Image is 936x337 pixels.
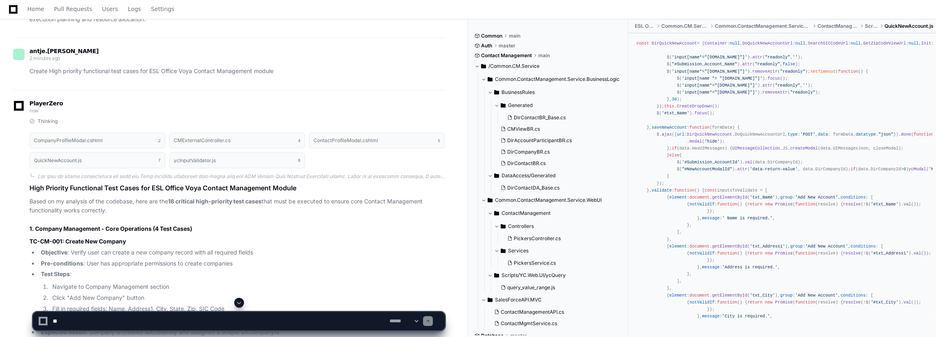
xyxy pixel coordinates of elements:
span: data [818,132,828,137]
span: Controllers [508,223,534,230]
span: 8 [298,157,300,163]
span: antje.[PERSON_NAME] [29,48,99,54]
button: Common.ContactManagement.Service.BusinessLogic [481,73,622,86]
span: 'Add New Account' [795,195,838,200]
span: BusinessRules [502,89,535,96]
span: '#Submission_AccountId' [682,160,740,165]
button: DirCompanyBR.cs [497,146,617,158]
span: url [677,132,684,137]
svg: Directory [494,208,499,218]
span: element [669,244,687,249]
span: GetZipCodeViewUrl [863,41,906,46]
span: function [838,69,858,74]
span: if [672,146,677,151]
span: Common.ContactManagement.Service.WebUI [495,197,602,203]
span: conditions [840,195,866,200]
li: Navigate to Company Management section [50,282,445,292]
span: focus [694,111,707,116]
span: 'hide' [705,139,720,144]
span: DirAccountParticipantBR.cs [507,137,572,144]
span: Container [705,41,727,46]
span: DirQuickNewAccount [687,132,732,137]
span: function [717,202,737,207]
span: Common.ContactManagement.Service.BusinessLogic [495,76,620,83]
span: group [790,244,803,249]
span: 'Add New Account' [805,244,848,249]
span: QuickNewAccount.js [884,23,934,29]
span: false [783,62,795,67]
button: ContactProfileModal.cshtml5 [309,133,445,148]
span: setTimeout [810,69,835,74]
span: null [730,41,740,46]
h1: High Priority Functional Test Cases for ESL Office Voya Contact Management Module [29,183,445,193]
span: const [636,41,649,46]
button: Scripts/YC.Web.UI/ycQuery [488,269,622,282]
span: getElementById [712,195,747,200]
span: element [669,293,687,298]
span: 5 [438,137,440,144]
svg: Directory [488,295,493,305]
span: DoQuickNewAccountUrl [735,132,785,137]
span: main [538,52,550,59]
span: "readonly" [780,69,806,74]
button: CompanyProfileModal.cshtml2 [29,133,165,148]
span: DirContactBR.cs [507,160,546,167]
svg: Directory [494,87,499,97]
span: document [690,293,710,298]
span: removeAttr [752,69,778,74]
span: saveNewAccount [652,125,687,130]
svg: Directory [501,100,506,110]
button: Generated [494,99,622,112]
h1: QuickNewAccount.js [34,158,82,163]
span: message [702,265,720,270]
span: getElementById [712,293,747,298]
strong: Test Steps [41,270,70,277]
span: resolve [818,251,835,256]
span: "readonly" [790,90,815,95]
button: CMExternalController.cs4 [169,133,305,148]
span: 'input[name*="[DOMAIN_NAME]"]' [672,69,748,74]
span: 30 [672,97,677,102]
span: val [914,251,921,256]
button: Common.ContactManagement.Service.WebUI [481,194,622,207]
span: resolve [843,202,861,207]
h1: ContactProfileModal.cshtml [313,138,378,143]
span: group [780,293,793,298]
li: : User has appropriate permissions to create companies [38,259,445,268]
button: Controllers [494,220,622,233]
span: Home [27,7,44,11]
span: function [795,202,815,207]
span: HasUIMessages [692,146,725,151]
span: DataAccess/Generated [502,172,555,179]
span: '#txt_Name' [871,202,898,207]
button: BusinessRules [488,86,622,99]
span: 'txt_Name' [750,195,775,200]
h1: CompanyProfileModal.cshtml [34,138,103,143]
span: 0 [903,167,906,172]
span: 'input[name*="[DOMAIN_NAME]"]' [672,55,748,60]
span: CreateDropDown [677,104,712,109]
span: Promise [775,202,793,207]
span: Auth [481,42,492,49]
span: function [674,188,694,193]
span: "readonly" [775,83,800,88]
span: 'input[name *= "[DOMAIN_NAME]"]' [682,76,762,81]
span: Users [102,7,118,11]
button: DirAccountParticipantBR.cs [497,135,617,146]
span: Generated [508,102,533,109]
li: : Verify user can create a new company record with all required fields [38,248,445,257]
span: 'Address is required.' [722,265,778,270]
button: DataAccess/Generated [488,169,622,182]
span: UIMessagesJson [833,146,868,151]
span: conditions [851,244,876,249]
span: SalesForceAPI.MVC [495,297,542,303]
span: group [780,195,793,200]
span: "readonly" [755,62,780,67]
h3: TC-CM-001: Create New Company [29,237,445,245]
li: Click "Add New Company" button [50,293,445,303]
span: DirContactBR_Base.cs [514,114,566,121]
span: Scripts/YC.Web.UI/ycQuery [502,272,566,279]
span: getElementById [712,244,747,249]
span: DoQuickNewAccountUrl [742,41,793,46]
span: PlayerZero [29,101,63,106]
